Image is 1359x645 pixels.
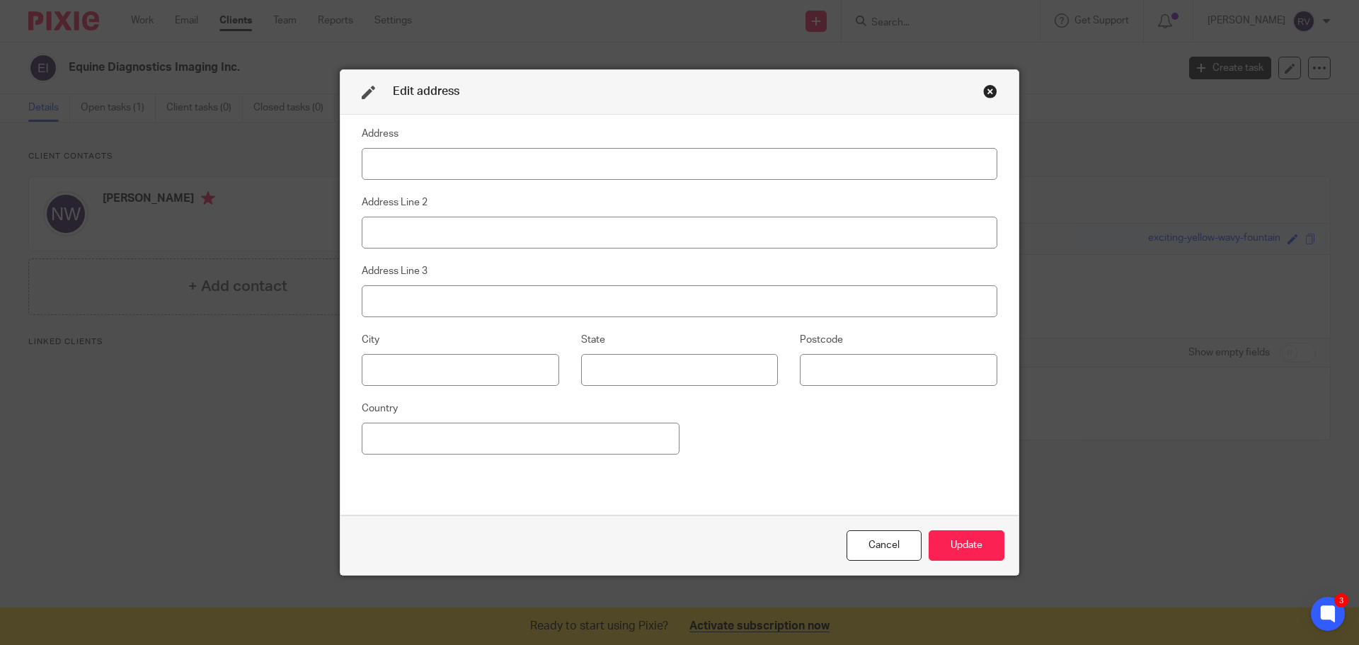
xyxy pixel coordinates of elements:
label: State [581,333,605,347]
label: Address [362,127,398,141]
div: Close this dialog window [847,530,922,561]
label: Address Line 3 [362,264,428,278]
label: City [362,333,379,347]
label: Country [362,401,398,416]
label: Address Line 2 [362,195,428,210]
div: 3 [1334,593,1348,607]
div: Close this dialog window [983,84,997,98]
label: Postcode [800,333,843,347]
button: Update [929,530,1004,561]
span: Edit address [393,86,459,97]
